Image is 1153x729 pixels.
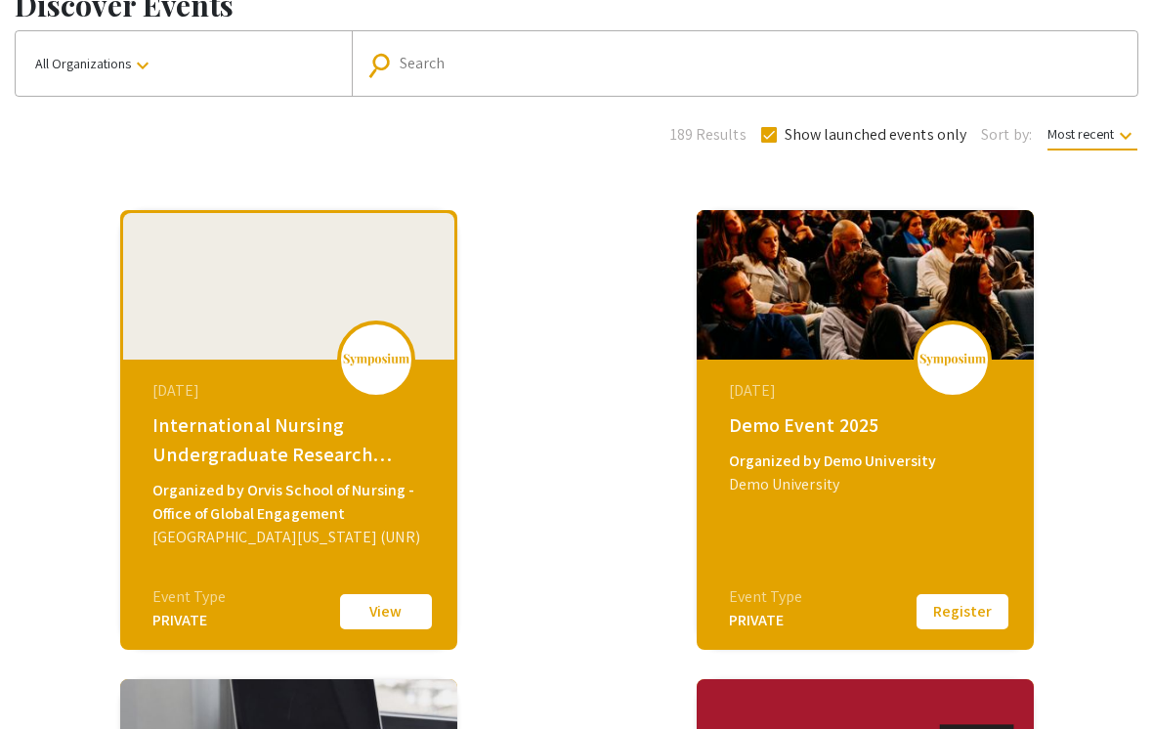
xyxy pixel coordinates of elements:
[729,379,1006,403] div: [DATE]
[35,55,154,72] span: All Organizations
[670,123,747,147] span: 189 Results
[337,591,435,632] button: View
[16,31,352,96] button: All Organizations
[918,353,987,366] img: logo_v2.png
[152,585,227,609] div: Event Type
[15,641,83,714] iframe: Chat
[729,410,1006,440] div: Demo Event 2025
[729,585,803,609] div: Event Type
[1047,125,1137,150] span: Most recent
[1114,124,1137,148] mat-icon: keyboard_arrow_down
[785,123,967,147] span: Show launched events only
[152,609,227,632] div: PRIVATE
[152,479,430,526] div: Organized by Orvis School of Nursing - Office of Global Engagement
[152,379,430,403] div: [DATE]
[697,210,1034,360] img: demo-event-2025_eventCoverPhoto_e268cd__thumb.jpg
[370,48,399,82] mat-icon: Search
[1032,116,1153,151] button: Most recent
[914,591,1011,632] button: Register
[152,526,430,549] div: [GEOGRAPHIC_DATA][US_STATE] (UNR)
[729,450,1006,473] div: Organized by Demo University
[131,54,154,77] mat-icon: keyboard_arrow_down
[152,410,430,469] div: International Nursing Undergraduate Research Symposium (INURS)
[981,123,1032,147] span: Sort by:
[729,473,1006,496] div: Demo University
[729,609,803,632] div: PRIVATE
[342,353,410,366] img: logo_v2.png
